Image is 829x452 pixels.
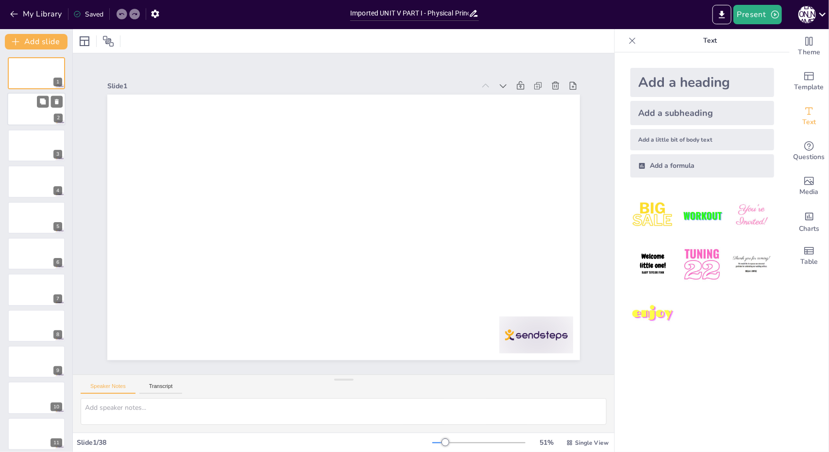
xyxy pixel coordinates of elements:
div: 5 [8,202,65,234]
div: Slide 1 [121,57,488,105]
div: 11 [8,418,65,450]
img: 4.jpeg [630,242,676,287]
img: 6.jpeg [729,242,774,287]
div: Layout [77,33,92,49]
div: Add a subheading [630,101,774,125]
div: 1 [53,78,62,86]
div: 8 [8,310,65,342]
div: 11 [51,438,62,447]
button: Transcript [139,383,183,394]
div: 9 [53,366,62,375]
div: 5 [53,222,62,231]
span: Text [802,117,816,128]
img: 1.jpeg [630,193,676,238]
img: 3.jpeg [729,193,774,238]
div: 6 [8,238,65,270]
div: 4 [8,165,65,197]
img: 7.jpeg [630,291,676,337]
div: 2 [7,93,66,126]
button: Export to PowerPoint [712,5,731,24]
p: Text [640,29,780,52]
div: 9 [8,346,65,378]
button: Present [733,5,782,24]
div: Add images, graphics, shapes or video [790,169,829,204]
span: Theme [798,47,820,58]
button: Delete Slide [51,96,63,108]
div: Add a table [790,239,829,274]
span: Single View [575,439,609,447]
button: Duplicate Slide [37,96,49,108]
img: 5.jpeg [679,242,725,287]
div: Saved [73,10,103,19]
div: 51 % [535,438,558,447]
div: 8 [53,330,62,339]
span: Questions [794,152,825,162]
div: Change the overall theme [790,29,829,64]
div: 6 [53,258,62,267]
img: 2.jpeg [679,193,725,238]
button: Speaker Notes [81,383,135,394]
div: 3 [53,150,62,159]
div: 3 [8,129,65,161]
input: Insert title [350,6,469,20]
div: Add a heading [630,68,774,97]
span: Media [800,187,819,197]
div: Add ready made slides [790,64,829,99]
div: Add a formula [630,154,774,178]
div: 7 [53,294,62,303]
div: Get real-time input from your audience [790,134,829,169]
div: [PERSON_NAME] [798,6,816,23]
div: 2 [54,114,63,123]
div: 10 [8,382,65,414]
button: My Library [7,6,66,22]
div: 7 [8,274,65,306]
div: Add text boxes [790,99,829,134]
button: [PERSON_NAME] [798,5,816,24]
div: Slide 1 / 38 [77,438,432,447]
span: Charts [799,224,819,234]
div: Add charts and graphs [790,204,829,239]
div: 1 [8,57,65,89]
span: Template [795,82,824,93]
span: Position [102,35,114,47]
span: Table [800,257,818,267]
button: Add slide [5,34,68,49]
div: 4 [53,186,62,195]
div: 10 [51,403,62,411]
div: Add a little bit of body text [630,129,774,150]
